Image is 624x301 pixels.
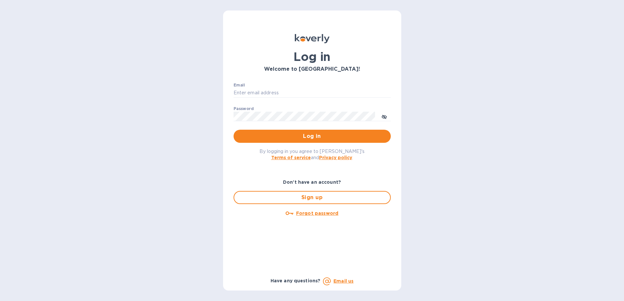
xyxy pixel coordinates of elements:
[271,278,321,283] b: Have any questions?
[319,155,352,160] a: Privacy policy
[234,107,254,111] label: Password
[259,149,365,160] span: By logging in you agree to [PERSON_NAME]'s and .
[378,110,391,123] button: toggle password visibility
[283,179,341,185] b: Don't have an account?
[271,155,311,160] a: Terms of service
[234,66,391,72] h3: Welcome to [GEOGRAPHIC_DATA]!
[239,194,385,201] span: Sign up
[234,191,391,204] button: Sign up
[234,83,245,87] label: Email
[234,50,391,64] h1: Log in
[239,132,386,140] span: Log in
[234,130,391,143] button: Log in
[296,211,338,216] u: Forgot password
[234,88,391,98] input: Enter email address
[295,34,330,43] img: Koverly
[333,278,353,284] a: Email us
